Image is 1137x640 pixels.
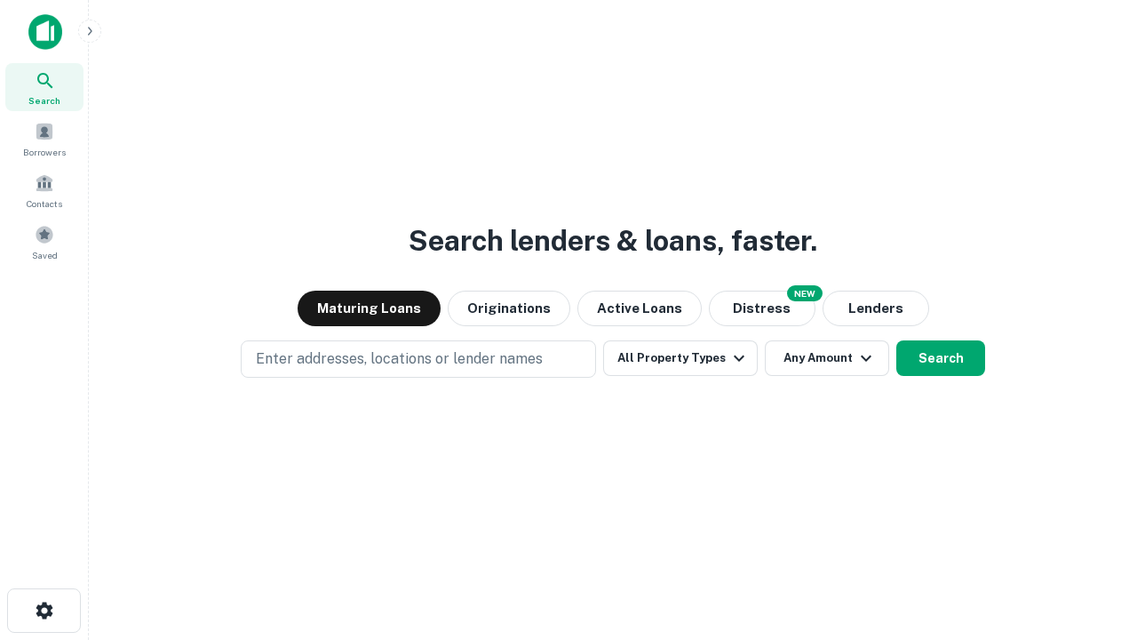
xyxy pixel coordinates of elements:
[603,340,758,376] button: All Property Types
[27,196,62,211] span: Contacts
[5,218,83,266] a: Saved
[896,340,985,376] button: Search
[241,340,596,378] button: Enter addresses, locations or lender names
[298,291,441,326] button: Maturing Loans
[28,14,62,50] img: capitalize-icon.png
[23,145,66,159] span: Borrowers
[823,291,929,326] button: Lenders
[5,115,83,163] a: Borrowers
[5,63,83,111] a: Search
[32,248,58,262] span: Saved
[409,220,817,262] h3: Search lenders & loans, faster.
[787,285,823,301] div: NEW
[1048,498,1137,583] iframe: Chat Widget
[5,166,83,214] a: Contacts
[577,291,702,326] button: Active Loans
[28,93,60,108] span: Search
[448,291,570,326] button: Originations
[765,340,889,376] button: Any Amount
[256,348,543,370] p: Enter addresses, locations or lender names
[709,291,815,326] button: Search distressed loans with lien and other non-mortgage details.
